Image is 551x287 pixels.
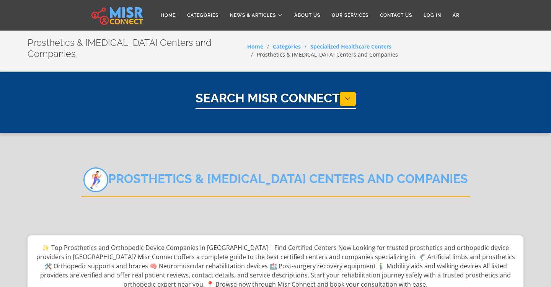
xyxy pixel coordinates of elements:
[374,8,418,23] a: Contact Us
[196,91,356,110] h1: Search Misr Connect
[289,8,326,23] a: About Us
[181,8,224,23] a: Categories
[83,167,108,192] img: izRhhoHzLGTYDiorahbq.png
[28,37,247,60] h2: Prosthetics & [MEDICAL_DATA] Centers and Companies
[273,43,301,50] a: Categories
[418,8,447,23] a: Log in
[247,50,398,58] li: Prosthetics & [MEDICAL_DATA] Centers and Companies
[230,12,276,19] span: News & Articles
[447,8,465,23] a: AR
[91,6,143,25] img: main.misr_connect
[224,8,289,23] a: News & Articles
[310,43,391,50] a: Specialized Healthcare Centers
[155,8,181,23] a: Home
[326,8,374,23] a: Our Services
[247,43,263,50] a: Home
[82,167,470,197] h2: Prosthetics & [MEDICAL_DATA] Centers and Companies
